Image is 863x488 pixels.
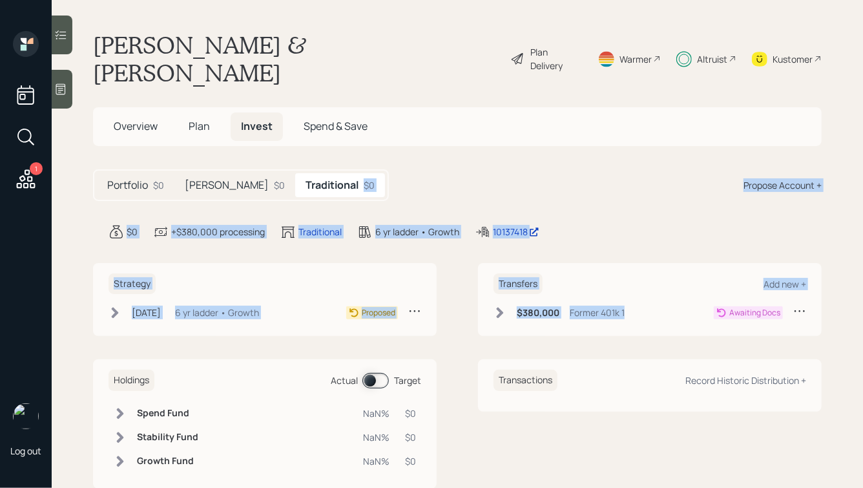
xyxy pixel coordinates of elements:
div: 1 [30,162,43,175]
div: $0 [405,407,416,420]
div: Record Historic Distribution + [685,374,806,387]
div: NaN% [363,407,390,420]
div: Altruist [697,52,727,66]
span: Overview [114,119,158,133]
div: $0 [405,454,416,468]
div: Propose Account + [743,178,822,192]
h5: Traditional [306,179,359,191]
h5: Portfolio [107,179,148,191]
span: Invest [241,119,273,133]
h6: Growth Fund [137,456,198,467]
h5: [PERSON_NAME] [185,179,269,191]
div: [DATE] [132,306,161,319]
div: $0 [274,178,285,192]
div: $0 [127,225,138,239]
h6: Transfers [494,273,543,295]
div: Warmer [619,52,652,66]
h1: [PERSON_NAME] & [PERSON_NAME] [93,31,500,87]
h6: Stability Fund [137,432,198,443]
div: 6 yr ladder • Growth [175,306,259,319]
div: Plan Delivery [531,45,582,72]
img: hunter_neumayer.jpg [13,403,39,429]
span: Spend & Save [304,119,368,133]
h6: Transactions [494,370,557,391]
h6: Holdings [109,370,154,391]
div: $0 [364,178,375,192]
div: Traditional [298,225,342,239]
div: +$380,000 processing [171,225,265,239]
h6: Spend Fund [137,408,198,419]
div: Awaiting Docs [729,307,780,319]
div: $0 [405,430,416,444]
div: NaN% [363,430,390,444]
h6: Strategy [109,273,156,295]
div: $0 [153,178,164,192]
div: Kustomer [773,52,813,66]
div: Proposed [362,307,395,319]
div: Add new + [764,278,806,290]
div: Former 401k 1 [570,306,625,319]
div: 6 yr ladder • Growth [375,225,459,239]
span: Plan [189,119,210,133]
div: 10137418 [493,225,539,239]
div: NaN% [363,454,390,468]
div: Target [394,374,421,387]
h6: $380,000 [517,308,559,319]
div: Log out [10,445,41,457]
div: Actual [331,374,358,387]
